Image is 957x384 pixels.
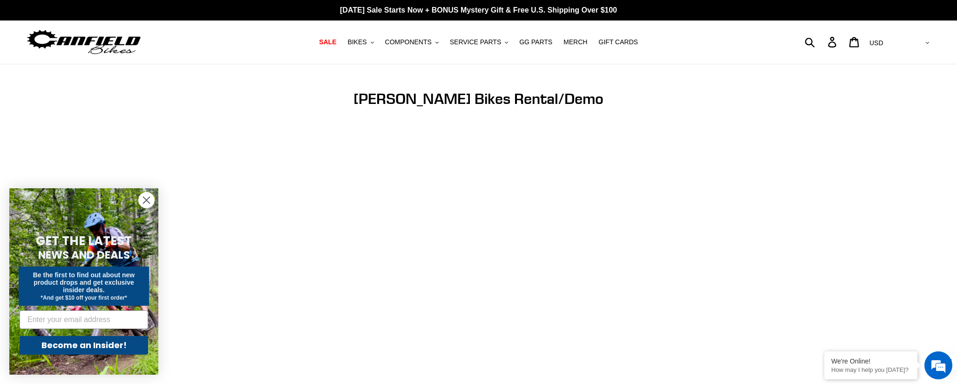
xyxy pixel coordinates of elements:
input: Enter your email address [20,310,148,329]
input: Search [810,32,834,52]
span: Be the first to find out about new product drops and get exclusive insider deals. [33,271,135,294]
span: *And get $10 off your first order* [41,295,127,301]
span: BIKES [347,38,367,46]
span: NEWS AND DEALS [38,247,130,262]
img: Canfield Bikes [26,27,142,57]
a: GG PARTS [515,36,557,48]
span: SALE [319,38,336,46]
button: SERVICE PARTS [445,36,513,48]
a: SALE [314,36,341,48]
button: Close dialog [138,192,155,208]
h1: [PERSON_NAME] Bikes Rental/Demo [268,90,689,108]
a: GIFT CARDS [594,36,643,48]
p: How may I help you today? [831,366,910,373]
span: GET THE LATEST [36,233,132,249]
button: Become an Insider! [20,336,148,355]
span: GG PARTS [519,38,552,46]
button: BIKES [343,36,378,48]
span: SERVICE PARTS [450,38,501,46]
span: GIFT CARDS [598,38,638,46]
a: MERCH [559,36,592,48]
button: COMPONENTS [380,36,443,48]
span: MERCH [563,38,587,46]
div: We're Online! [831,357,910,365]
span: COMPONENTS [385,38,432,46]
